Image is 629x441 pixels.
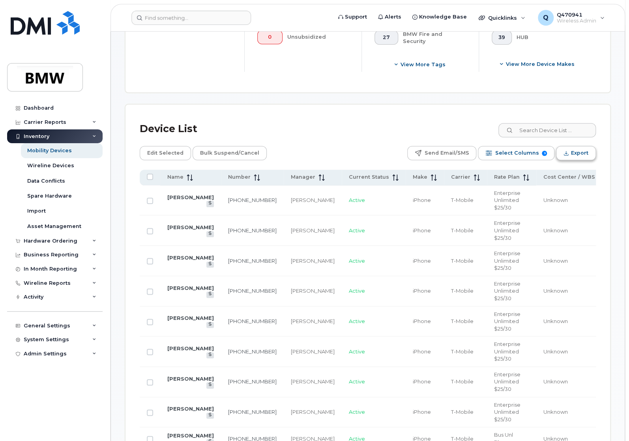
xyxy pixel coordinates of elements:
span: iPhone [413,318,431,324]
button: View more tags [374,58,466,72]
span: Make [413,174,427,181]
span: Enterprise Unlimited $25/30 [494,341,520,362]
span: 39 [498,34,505,41]
span: Active [349,258,365,264]
a: View Last Bill [206,413,214,419]
span: iPhone [413,409,431,415]
div: HUB [517,30,584,45]
span: Enterprise Unlimited $25/30 [494,250,520,271]
button: 39 [492,30,512,45]
div: Unsubsidized [287,30,349,44]
span: Cost Center / WBS element [543,174,620,181]
a: [PHONE_NUMBER] [228,227,277,234]
a: View Last Bill [206,201,214,207]
span: iPhone [413,348,431,355]
button: Bulk Suspend/Cancel [193,146,267,160]
span: T-Mobile [451,318,474,324]
span: Active [349,227,365,234]
span: Active [349,348,365,355]
a: [PHONE_NUMBER] [228,378,277,385]
span: Unknown [543,288,568,294]
span: Wireless Admin [557,18,596,24]
a: [PERSON_NAME] [167,345,214,351]
span: Send Email/SMS [424,147,469,159]
span: Active [349,288,365,294]
span: T-Mobile [451,348,474,355]
span: Q [543,13,549,22]
a: [PERSON_NAME] [167,315,214,321]
div: [PERSON_NAME] [291,196,335,204]
button: Send Email/SMS [407,146,476,160]
a: View Last Bill [206,262,214,267]
div: [PERSON_NAME] [291,227,335,234]
span: 9 [542,151,547,156]
a: View Last Bill [206,322,214,328]
span: Unknown [543,197,568,203]
a: [PERSON_NAME] [167,194,214,200]
span: Current Status [349,174,389,181]
div: Device List [140,119,197,139]
input: Search Device List ... [498,123,596,137]
span: Bulk Suspend/Cancel [200,147,259,159]
span: Number [228,174,251,181]
button: 27 [374,30,398,45]
a: View Last Bill [206,382,214,388]
span: Enterprise Unlimited $25/30 [494,190,520,211]
a: [PERSON_NAME] [167,224,214,230]
span: Unknown [543,318,568,324]
span: T-Mobile [451,258,474,264]
a: View Last Bill [206,352,214,358]
div: [PERSON_NAME] [291,408,335,416]
span: Carrier [451,174,470,181]
span: iPhone [413,378,431,385]
span: Select Columns [495,147,539,159]
span: Enterprise Unlimited $25/30 [494,371,520,392]
a: Knowledge Base [407,9,472,25]
span: Support [345,13,367,21]
a: [PHONE_NUMBER] [228,258,277,264]
div: [PERSON_NAME] [291,318,335,325]
span: Export [571,147,588,159]
span: Active [349,197,365,203]
span: Knowledge Base [419,13,467,21]
span: 27 [381,34,391,41]
div: BMW Fire and Security [403,30,466,45]
button: Select Columns 9 [478,146,554,160]
span: 0 [264,34,276,40]
div: [PERSON_NAME] [291,348,335,355]
div: [PERSON_NAME] [291,287,335,295]
button: 0 [257,30,283,44]
a: [PHONE_NUMBER] [228,409,277,415]
span: Enterprise Unlimited $25/30 [494,311,520,332]
span: View More Device Makes [506,60,575,68]
div: Quicklinks [473,10,531,26]
a: Alerts [373,9,407,25]
iframe: Messenger Launcher [595,407,623,435]
a: [PHONE_NUMBER] [228,348,277,355]
span: Q470941 [557,11,596,18]
a: Support [333,9,373,25]
span: Unknown [543,258,568,264]
span: iPhone [413,258,431,264]
a: [PERSON_NAME] [167,432,214,439]
a: [PERSON_NAME] [167,405,214,412]
a: View Last Bill [206,231,214,237]
a: [PHONE_NUMBER] [228,318,277,324]
span: Edit Selected [147,147,183,159]
span: T-Mobile [451,378,474,385]
div: [PERSON_NAME] [291,257,335,265]
span: Unknown [543,227,568,234]
span: T-Mobile [451,288,474,294]
a: [PHONE_NUMBER] [228,288,277,294]
span: Enterprise Unlimited $25/30 [494,280,520,301]
span: Unknown [543,409,568,415]
button: Edit Selected [140,146,191,160]
span: iPhone [413,227,431,234]
span: Unknown [543,348,568,355]
button: View More Device Makes [492,57,583,71]
a: [PERSON_NAME] [167,285,214,291]
a: [PERSON_NAME] [167,254,214,261]
span: iPhone [413,288,431,294]
span: T-Mobile [451,227,474,234]
span: T-Mobile [451,409,474,415]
